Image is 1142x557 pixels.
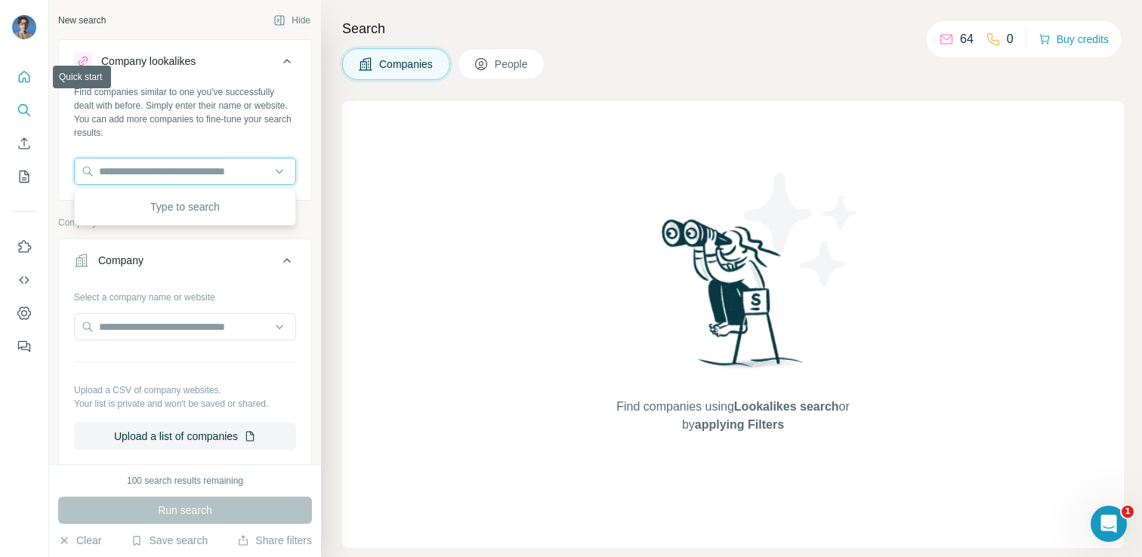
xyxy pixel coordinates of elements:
[734,400,839,413] span: Lookalikes search
[12,15,36,39] img: Avatar
[12,63,36,91] button: Quick start
[74,285,296,304] div: Select a company name or website
[58,14,106,27] div: New search
[1091,506,1127,542] iframe: Intercom live chat
[12,300,36,327] button: Dashboard
[960,30,974,48] p: 64
[127,474,243,488] div: 100 search results remaining
[342,18,1124,39] h4: Search
[733,162,869,297] img: Surfe Illustration - Stars
[237,533,312,548] button: Share filters
[12,163,36,190] button: My lists
[98,253,144,268] div: Company
[74,85,296,140] div: Find companies similar to one you've successfully dealt with before. Simply enter their name or w...
[12,333,36,360] button: Feedback
[74,397,296,411] p: Your list is private and won't be saved or shared.
[78,192,292,222] div: Type to search
[12,97,36,124] button: Search
[58,216,312,229] p: Company information
[101,54,196,69] div: Company lookalikes
[1039,29,1109,50] button: Buy credits
[59,242,311,285] button: Company
[12,266,36,294] button: Use Surfe API
[12,130,36,157] button: Enrich CSV
[74,423,296,450] button: Upload a list of companies
[695,418,784,431] span: applying Filters
[58,533,101,548] button: Clear
[263,9,321,32] button: Hide
[1007,30,1014,48] p: 0
[59,43,311,85] button: Company lookalikes
[74,383,296,397] p: Upload a CSV of company websites.
[495,57,529,72] span: People
[379,57,434,72] span: Companies
[655,215,812,383] img: Surfe Illustration - Woman searching with binoculars
[612,398,853,434] span: Find companies using or by
[1122,506,1134,518] span: 1
[131,533,208,548] button: Save search
[12,233,36,260] button: Use Surfe on LinkedIn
